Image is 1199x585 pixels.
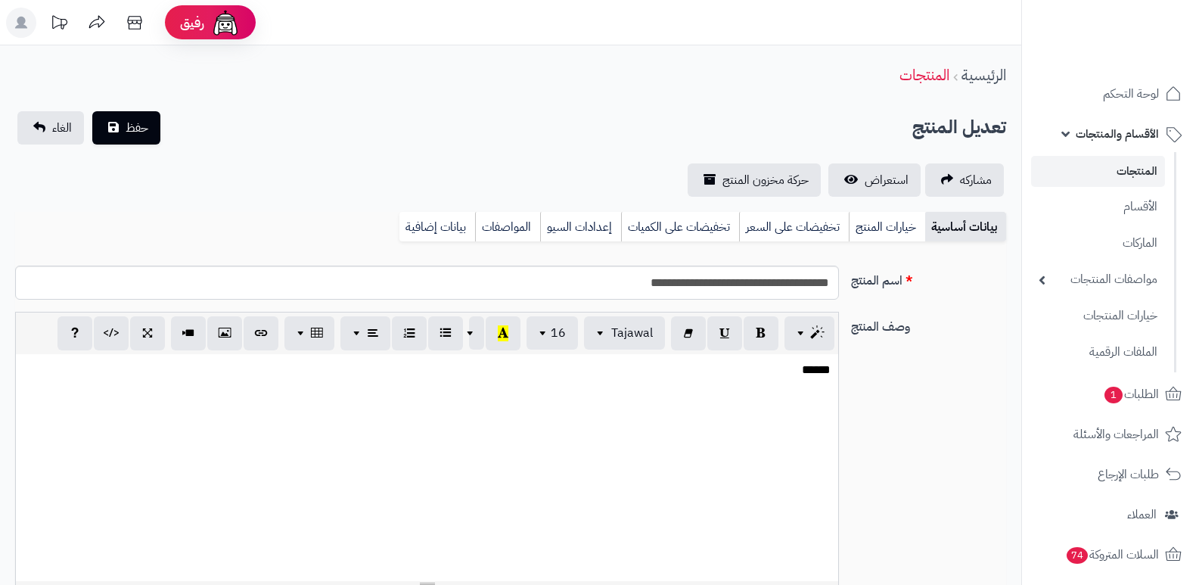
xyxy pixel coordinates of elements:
a: خيارات المنتج [849,212,925,242]
span: 74 [1067,547,1088,564]
button: 16 [527,316,578,350]
a: الماركات [1031,227,1165,260]
a: مشاركه [925,163,1004,197]
a: المراجعات والأسئلة [1031,416,1190,453]
img: logo-2.png [1096,41,1185,73]
span: لوحة التحكم [1103,83,1159,104]
a: خيارات المنتجات [1031,300,1165,332]
a: الأقسام [1031,191,1165,223]
span: 1 [1104,387,1123,403]
a: مواصفات المنتجات [1031,263,1165,296]
h2: تعديل المنتج [912,112,1006,143]
span: حفظ [126,119,148,137]
span: الأقسام والمنتجات [1076,123,1159,145]
span: الغاء [52,119,72,137]
a: السلات المتروكة74 [1031,537,1190,573]
a: المنتجات [899,64,949,86]
button: Tajawal [584,316,665,350]
a: استعراض [828,163,921,197]
span: 16 [551,324,566,342]
span: مشاركه [960,171,992,189]
span: المراجعات والأسئلة [1073,424,1159,445]
a: تخفيضات على السعر [739,212,849,242]
a: المنتجات [1031,156,1165,187]
a: تخفيضات على الكميات [621,212,739,242]
a: الرئيسية [961,64,1006,86]
span: السلات المتروكة [1065,544,1159,565]
span: رفيق [180,14,204,32]
a: العملاء [1031,496,1190,533]
span: طلبات الإرجاع [1098,464,1159,485]
a: حركة مخزون المنتج [688,163,821,197]
a: تحديثات المنصة [40,8,78,42]
button: حفظ [92,111,160,145]
span: العملاء [1127,504,1157,525]
span: حركة مخزون المنتج [722,171,809,189]
a: الملفات الرقمية [1031,336,1165,369]
a: الغاء [17,111,84,145]
a: بيانات أساسية [925,212,1006,242]
a: إعدادات السيو [540,212,621,242]
span: استعراض [865,171,909,189]
label: اسم المنتج [845,266,1012,290]
a: بيانات إضافية [399,212,475,242]
a: الطلبات1 [1031,376,1190,412]
span: Tajawal [611,324,653,342]
a: لوحة التحكم [1031,76,1190,112]
img: ai-face.png [210,8,241,38]
span: الطلبات [1103,384,1159,405]
label: وصف المنتج [845,312,1012,336]
a: طلبات الإرجاع [1031,456,1190,493]
a: المواصفات [475,212,540,242]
